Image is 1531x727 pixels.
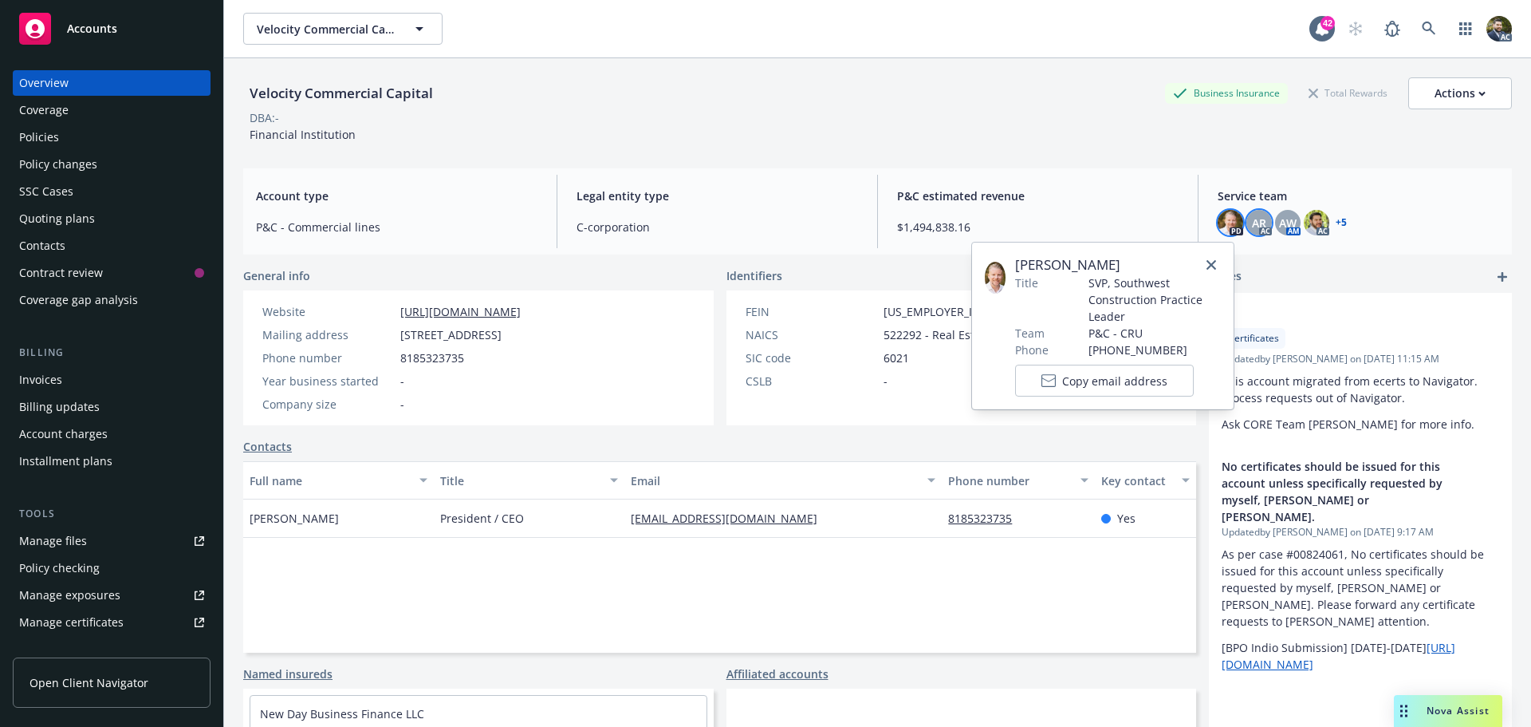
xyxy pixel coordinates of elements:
div: Year business started [262,373,394,389]
span: Certificates [1228,331,1279,346]
div: Drag to move [1394,695,1414,727]
a: Manage certificates [13,610,211,635]
span: Open Client Navigator [30,674,148,691]
div: Manage exposures [19,583,120,608]
button: Actions [1408,77,1512,109]
a: Manage files [13,528,211,554]
span: [PHONE_NUMBER] [1088,342,1221,358]
a: Installment plans [13,448,211,474]
div: Tools [13,506,211,522]
a: Manage claims [13,637,211,662]
span: Phone [1015,342,1049,358]
span: C-corporation [577,219,858,235]
p: This account migrated from ecerts to Navigator. Process requests out of Navigator. [1222,373,1499,406]
img: photo [1304,210,1329,235]
div: Business Insurance [1165,83,1288,103]
img: employee photo [985,262,1006,294]
button: Title [434,461,624,500]
img: photo [1486,16,1512,41]
a: Coverage [13,97,211,123]
span: General info [243,267,310,284]
span: Service team [1218,188,1499,204]
a: Coverage gap analysis [13,287,211,313]
p: Ask CORE Team [PERSON_NAME] for more info. [1222,416,1499,433]
div: Installment plans [19,448,112,474]
span: 8185323735 [400,350,464,366]
span: Legal entity type [577,188,858,204]
span: President / CEO [440,510,524,527]
a: Policy checking [13,555,211,581]
a: Switch app [1450,13,1482,45]
div: -CertificatesUpdatedby [PERSON_NAME] on [DATE] 11:15 AMThis account migrated from ecerts to Navig... [1209,293,1512,445]
div: Phone number [262,350,394,366]
span: - [884,373,888,389]
span: [US_EMPLOYER_IDENTIFICATION_NUMBER] [884,303,1112,320]
div: NAICS [746,326,877,343]
div: Coverage gap analysis [19,287,138,313]
span: - [400,396,404,413]
a: [URL][DOMAIN_NAME] [400,304,521,319]
button: Email [624,461,942,500]
span: Nova Assist [1427,704,1490,717]
span: Financial Institution [250,127,356,142]
a: Manage exposures [13,583,211,608]
span: Title [1015,275,1038,291]
span: 6021 [884,350,909,366]
div: Billing [13,345,211,361]
div: Full name [250,472,410,489]
button: Copy email address [1015,365,1194,397]
div: Manage claims [19,637,100,662]
a: +5 [1336,218,1347,227]
div: SSC Cases [19,179,73,204]
div: Policy changes [19,152,97,177]
a: 8185323735 [948,511,1025,526]
div: Policies [19,124,59,150]
span: P&C - CRU [1088,325,1221,342]
a: Accounts [13,6,211,51]
span: [PERSON_NAME] [250,510,339,527]
span: Team [1015,325,1045,342]
a: [EMAIL_ADDRESS][DOMAIN_NAME] [631,511,830,526]
button: Phone number [942,461,1094,500]
div: Billing updates [19,394,100,420]
div: Email [631,472,918,489]
span: No certificates should be issued for this account unless specifically requested by myself, [PERSO... [1222,458,1458,525]
a: Contacts [13,233,211,259]
div: Manage files [19,528,87,554]
a: add [1493,267,1512,286]
button: Velocity Commercial Capital [243,13,443,45]
a: Invoices [13,367,211,393]
div: CSLB [746,373,877,389]
a: SSC Cases [13,179,211,204]
span: Copy email address [1062,373,1167,389]
div: Phone number [948,472,1070,489]
span: [STREET_ADDRESS] [400,326,502,343]
span: Account type [256,188,537,204]
p: [BPO Indio Submission] [DATE]-[DATE] [1222,639,1499,673]
a: Billing updates [13,394,211,420]
div: Key contact [1101,472,1172,489]
button: Key contact [1095,461,1196,500]
div: Company size [262,396,394,413]
a: Named insureds [243,666,333,682]
div: Manage certificates [19,610,124,635]
span: AR [1252,215,1266,231]
p: As per case #00824061, No certificates should be issued for this account unless specifically requ... [1222,546,1499,630]
a: Policy changes [13,152,211,177]
div: 42 [1320,16,1335,30]
div: Account charges [19,421,108,447]
div: Website [262,303,394,320]
div: No certificates should be issued for this account unless specifically requested by myself, [PERSO... [1209,445,1512,686]
span: Updated by [PERSON_NAME] on [DATE] 9:17 AM [1222,525,1499,539]
a: Overview [13,70,211,96]
a: Affiliated accounts [726,666,828,682]
div: DBA: - [250,109,279,126]
a: close [1202,255,1221,275]
div: Velocity Commercial Capital [243,83,439,104]
span: P&C estimated revenue [897,188,1179,204]
a: Report a Bug [1376,13,1408,45]
span: Yes [1117,510,1135,527]
a: Account charges [13,421,211,447]
span: - [400,373,404,389]
span: SVP, Southwest Construction Practice Leader [1088,275,1221,325]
